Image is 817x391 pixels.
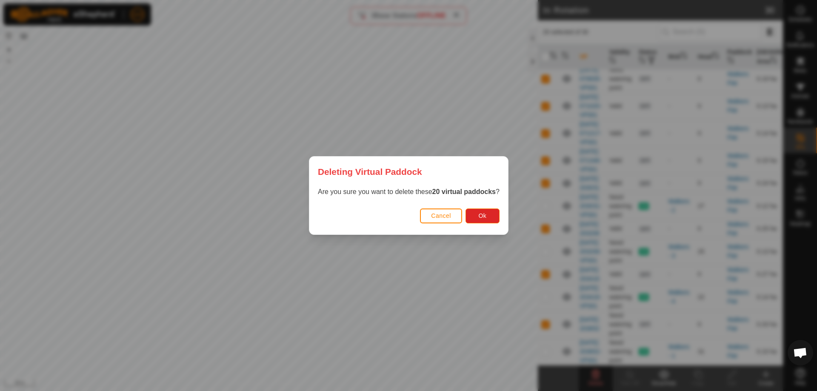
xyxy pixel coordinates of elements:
[465,208,499,223] button: Ok
[318,165,422,178] span: Deleting Virtual Paddock
[432,188,495,195] strong: 20 virtual paddocks
[420,208,462,223] button: Cancel
[478,212,486,219] span: Ok
[788,340,813,365] div: Open chat
[318,188,500,195] span: Are you sure you want to delete these ?
[431,212,451,219] span: Cancel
